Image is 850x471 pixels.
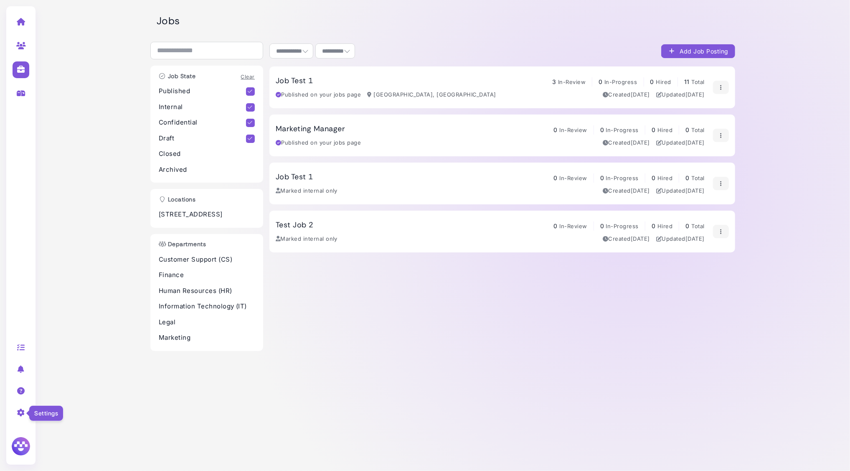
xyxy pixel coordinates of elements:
[657,175,672,181] span: Hired
[603,187,650,195] div: Created
[559,175,587,181] span: In-Review
[603,139,650,147] div: Created
[241,74,255,80] a: Clear
[159,102,246,112] p: Internal
[652,126,655,133] span: 0
[631,187,650,194] time: Aug 13, 2025
[656,79,671,85] span: Hired
[600,174,604,181] span: 0
[155,73,200,80] h3: Job State
[691,79,704,85] span: Total
[631,235,650,242] time: Aug 13, 2025
[276,235,337,243] div: Marked internal only
[631,139,650,146] time: Aug 14, 2025
[685,91,705,98] time: Aug 14, 2025
[657,223,672,229] span: Hired
[691,175,704,181] span: Total
[656,187,705,195] div: Updated
[684,78,690,85] span: 11
[155,196,200,203] h3: Locations
[656,91,705,99] div: Updated
[685,174,689,181] span: 0
[155,241,210,248] h3: Departments
[685,187,705,194] time: Aug 13, 2025
[553,126,557,133] span: 0
[157,15,735,27] h2: Jobs
[661,44,735,58] button: Add Job Posting
[631,91,650,98] time: Aug 13, 2025
[553,222,557,229] span: 0
[367,91,496,99] div: [GEOGRAPHIC_DATA], [GEOGRAPHIC_DATA]
[159,255,255,265] p: Customer Support (CS)
[604,79,637,85] span: In-Progress
[159,318,255,327] p: Legal
[558,79,586,85] span: In-Review
[159,302,255,311] p: Information Technology (IT)
[159,333,255,343] p: Marketing
[656,139,705,147] div: Updated
[657,127,672,133] span: Hired
[691,223,704,229] span: Total
[159,210,255,219] p: [STREET_ADDRESS]
[559,127,587,133] span: In-Review
[656,235,705,243] div: Updated
[552,78,556,85] span: 3
[276,91,361,99] div: Published on your jobs page
[10,436,31,457] img: Megan
[652,222,655,229] span: 0
[603,235,650,243] div: Created
[159,270,255,280] p: Finance
[159,118,246,127] p: Confidential
[553,174,557,181] span: 0
[685,222,689,229] span: 0
[691,127,704,133] span: Total
[606,127,639,133] span: In-Progress
[276,173,313,182] h3: Job Test 1
[29,405,63,421] div: Settings
[159,286,255,296] p: Human Resources (HR)
[276,139,361,147] div: Published on your jobs page
[668,47,728,56] div: Add Job Posting
[685,126,689,133] span: 0
[276,187,337,195] div: Marked internal only
[600,222,604,229] span: 0
[600,126,604,133] span: 0
[159,149,255,159] p: Closed
[650,78,654,85] span: 0
[685,235,705,242] time: Aug 13, 2025
[606,223,639,229] span: In-Progress
[159,134,246,143] p: Draft
[159,87,246,96] p: Published
[652,174,655,181] span: 0
[159,165,255,175] p: Archived
[559,223,587,229] span: In-Review
[606,175,639,181] span: In-Progress
[276,221,314,230] h3: Test Job 2
[685,139,705,146] time: Aug 14, 2025
[276,125,345,134] h3: Marketing Manager
[603,91,650,99] div: Created
[599,78,602,85] span: 0
[276,76,313,86] h3: Job Test 1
